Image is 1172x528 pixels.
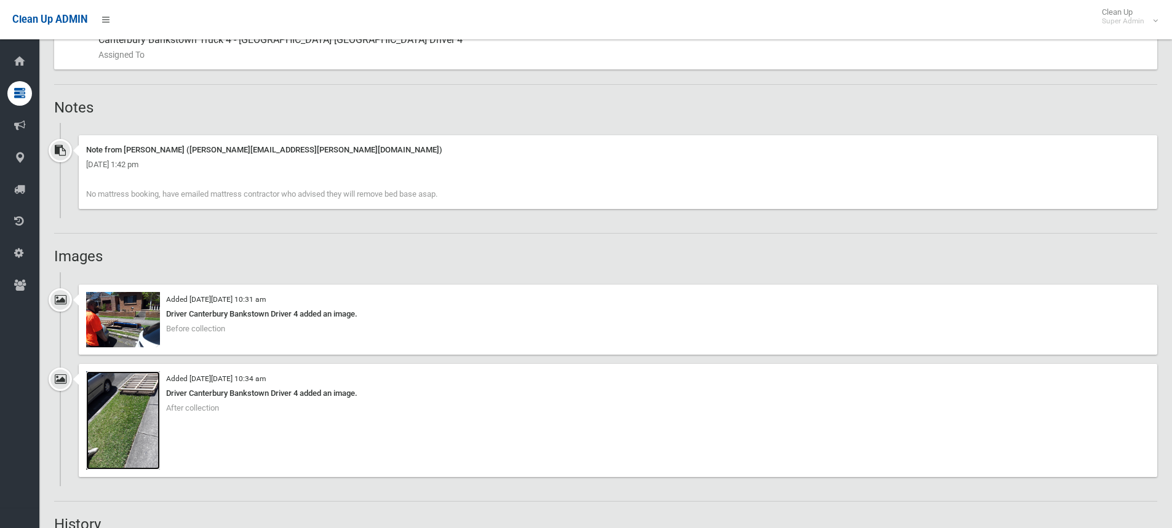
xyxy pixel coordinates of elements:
img: 2025-10-0310.33.173087097369448106629.jpg [86,371,160,470]
span: Clean Up ADMIN [12,14,87,25]
div: Driver Canterbury Bankstown Driver 4 added an image. [86,307,1150,321]
span: After collection [166,403,219,412]
small: Added [DATE][DATE] 10:34 am [166,374,266,383]
span: No mattress booking, have emailed mattress contractor who advised they will remove bed base asap. [86,189,437,199]
small: Added [DATE][DATE] 10:31 am [166,295,266,304]
div: Canterbury Bankstown Truck 4 - [GEOGRAPHIC_DATA] [GEOGRAPHIC_DATA] Driver 4 [98,25,1147,69]
div: Note from [PERSON_NAME] ([PERSON_NAME][EMAIL_ADDRESS][PERSON_NAME][DOMAIN_NAME]) [86,143,1150,157]
span: Clean Up [1096,7,1157,26]
div: Driver Canterbury Bankstown Driver 4 added an image. [86,386,1150,401]
div: [DATE] 1:42 pm [86,157,1150,172]
small: Super Admin [1102,17,1144,26]
span: Before collection [166,324,225,333]
img: 2025-10-0310.30.252595246030235867248.jpg [86,292,160,347]
h2: Images [54,248,1157,264]
small: Assigned To [98,47,1147,62]
h2: Notes [54,100,1157,116]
